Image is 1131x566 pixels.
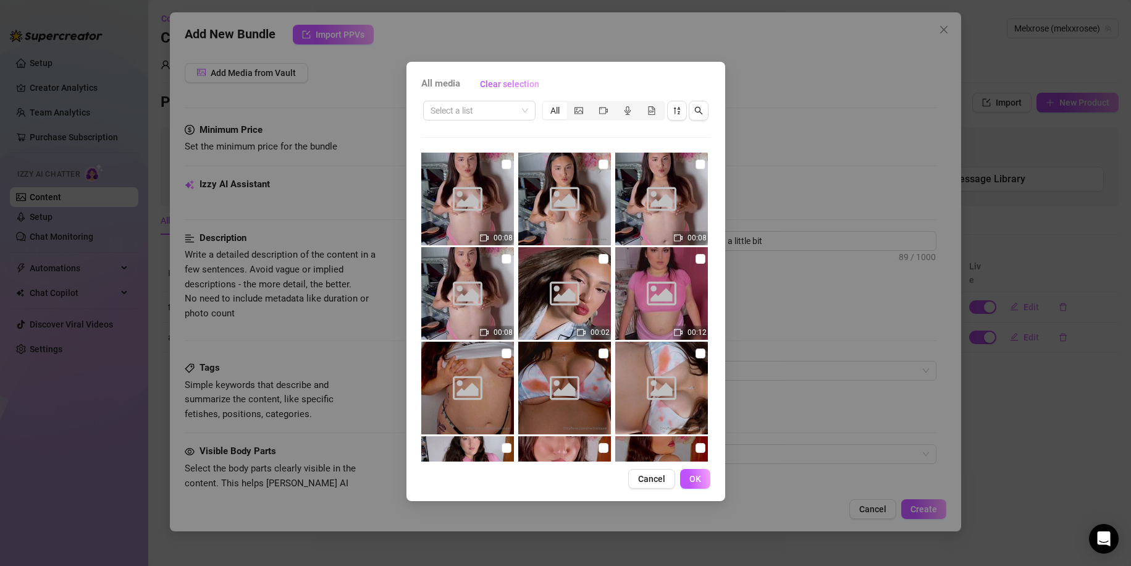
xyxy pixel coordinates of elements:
[687,328,707,337] span: 00:12
[667,101,687,120] button: sort-descending
[577,328,586,337] span: video-camera
[599,106,608,115] span: video-camera
[470,74,549,94] button: Clear selection
[480,79,539,89] span: Clear selection
[647,106,656,115] span: file-gif
[543,102,567,119] div: All
[494,234,513,242] span: 00:08
[623,106,632,115] span: audio
[628,469,675,489] button: Cancel
[680,469,710,489] button: OK
[674,234,683,242] span: video-camera
[480,328,489,337] span: video-camera
[480,234,489,242] span: video-camera
[673,106,681,115] span: sort-descending
[1089,524,1119,554] div: Open Intercom Messenger
[694,106,703,115] span: search
[574,106,583,115] span: picture
[421,77,460,91] span: All media
[591,328,610,337] span: 00:02
[689,474,701,484] span: OK
[687,234,707,242] span: 00:08
[542,101,665,120] div: segmented control
[494,328,513,337] span: 00:08
[674,328,683,337] span: video-camera
[638,474,665,484] span: Cancel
